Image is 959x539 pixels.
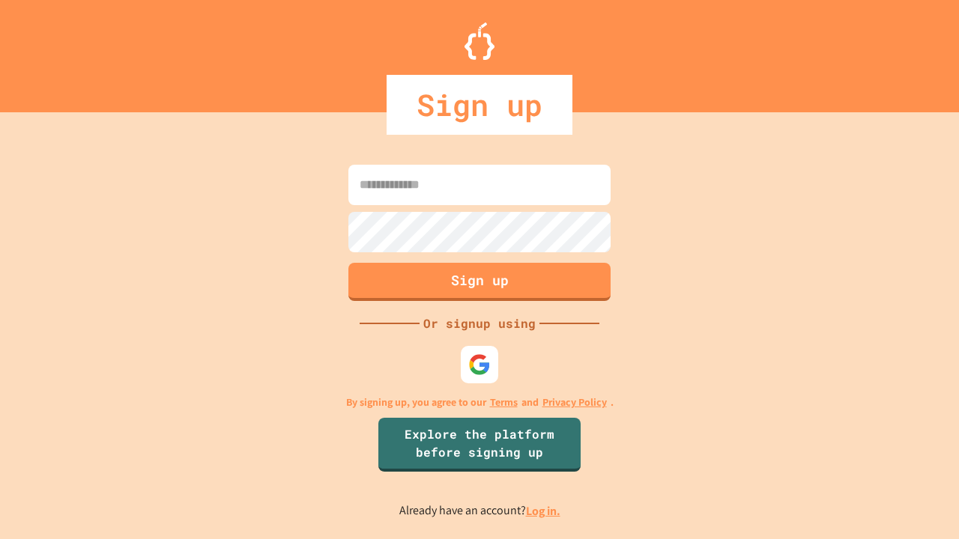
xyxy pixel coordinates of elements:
[542,395,607,410] a: Privacy Policy
[526,503,560,519] a: Log in.
[896,479,944,524] iframe: chat widget
[468,353,491,376] img: google-icon.svg
[399,502,560,520] p: Already have an account?
[346,395,614,410] p: By signing up, you agree to our and .
[387,75,572,135] div: Sign up
[490,395,518,410] a: Terms
[835,414,944,478] iframe: chat widget
[420,314,539,332] div: Or signup using
[378,418,581,472] a: Explore the platform before signing up
[465,22,494,60] img: Logo.svg
[348,263,611,301] button: Sign up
